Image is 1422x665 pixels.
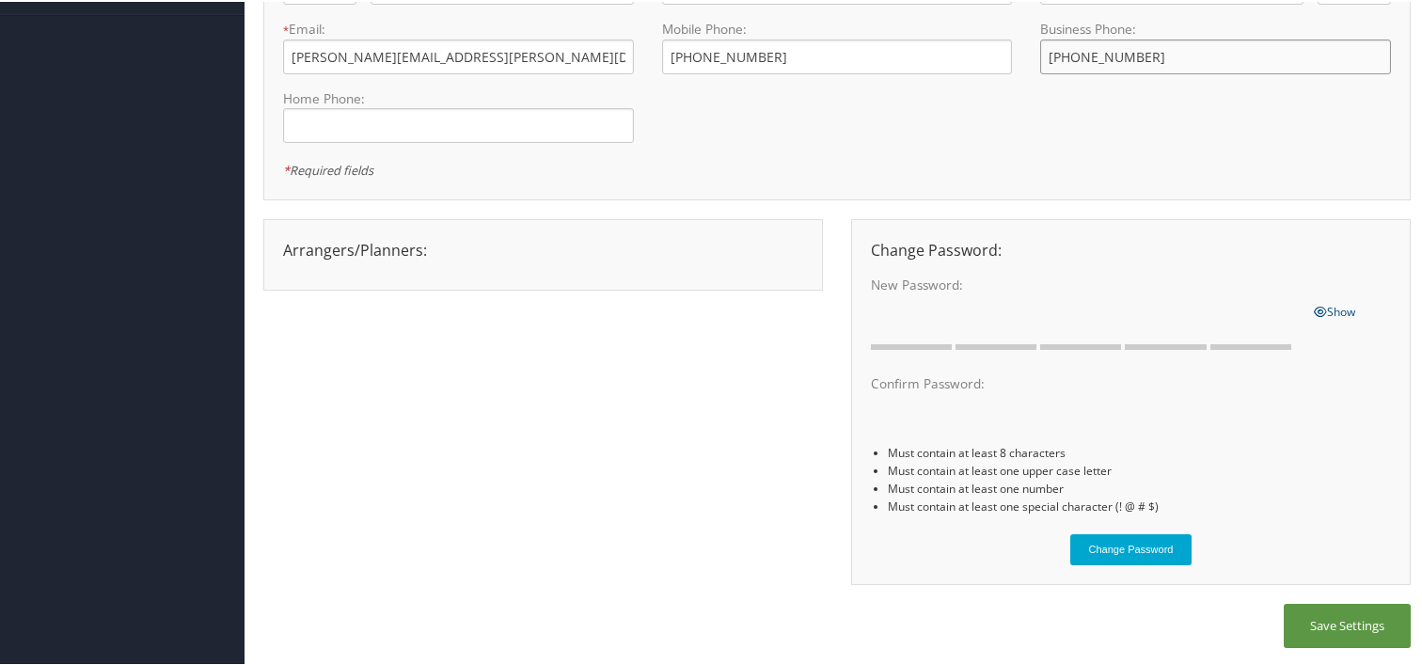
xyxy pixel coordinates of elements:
button: Change Password [1070,532,1193,563]
li: Must contain at least one upper case letter [888,460,1391,478]
div: Change Password: [857,237,1405,260]
em: Required fields [283,160,373,177]
li: Must contain at least one number [888,478,1391,496]
label: Home Phone: [283,87,634,106]
label: Mobile Phone: [662,18,1013,37]
label: Confirm Password: [871,372,1300,391]
label: Email: [283,18,634,37]
span: Show [1314,302,1355,318]
a: Show [1314,298,1355,319]
div: Arrangers/Planners: [269,237,817,260]
label: Business Phone: [1040,18,1391,37]
label: New Password: [871,274,1300,293]
button: Save Settings [1284,602,1411,646]
li: Must contain at least 8 characters [888,442,1391,460]
li: Must contain at least one special character (! @ # $) [888,496,1391,514]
